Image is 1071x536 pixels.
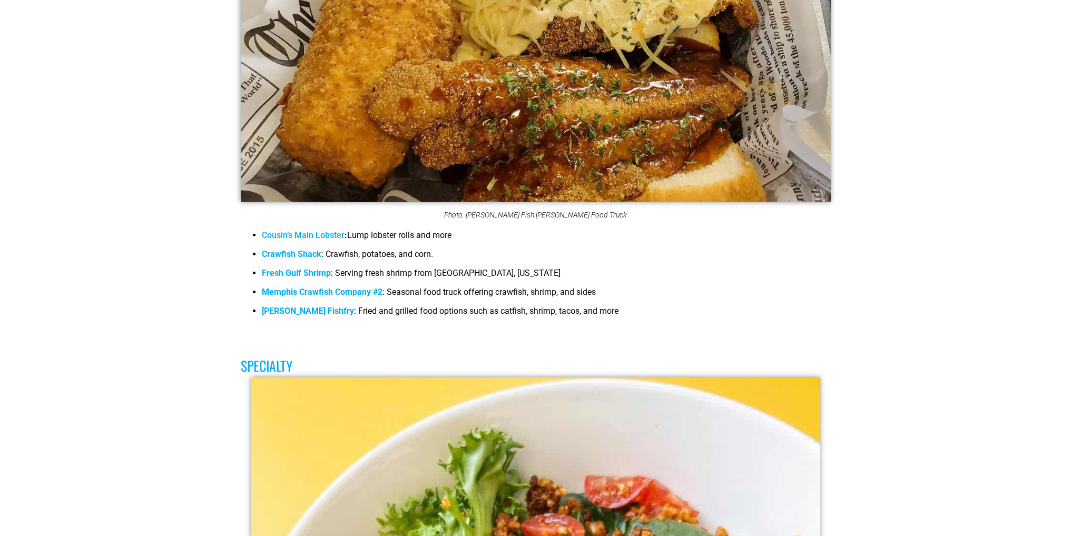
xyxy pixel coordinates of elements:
[262,230,345,240] a: Cousin’s Main Lobster
[241,358,831,374] h3: Specialty
[262,287,382,297] a: Memphis Crawfish Company #2
[262,306,354,316] a: [PERSON_NAME] Fishfry
[262,248,831,267] li: : Crawfish, potatoes, and corn.
[262,230,347,240] strong: :
[262,249,321,259] a: Crawfish Shack
[262,286,831,305] li: : Seasonal food truck offering crawfish, shrimp, and sides
[262,268,331,278] a: Fresh Gulf Shrimp
[262,267,831,286] li: : Serving fresh shrimp from [GEOGRAPHIC_DATA], [US_STATE]
[262,305,831,324] li: : Fried and grilled food options such as catfish, shrimp, tacos, and more
[262,229,831,248] li: Lump lobster rolls and more
[241,211,831,219] figcaption: Photo: [PERSON_NAME] Fish [PERSON_NAME] Food Truck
